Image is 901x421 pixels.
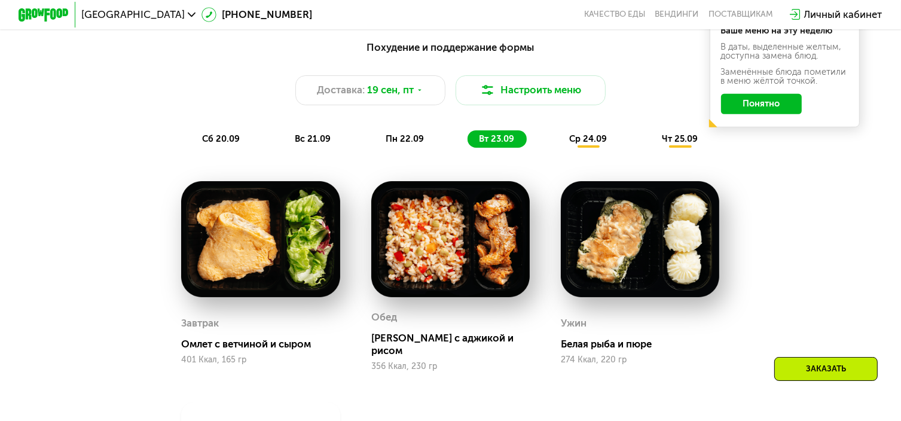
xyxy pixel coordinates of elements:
div: поставщикам [708,10,773,20]
a: Вендинги [655,10,699,20]
div: 274 Ккал, 220 гр [561,355,719,365]
button: Понятно [721,94,802,114]
div: Завтрак [181,314,219,332]
button: Настроить меню [456,75,606,105]
a: [PHONE_NUMBER] [201,7,311,22]
div: Ваше меню на эту неделю [721,26,849,35]
a: Качество еды [584,10,645,20]
div: 356 Ккал, 230 гр [371,362,530,371]
div: В даты, выделенные желтым, доступна замена блюд. [721,42,849,60]
span: сб 20.09 [202,133,240,144]
div: [PERSON_NAME] с аджикой и рисом [371,332,540,357]
span: пн 22.09 [386,133,424,144]
span: чт 25.09 [662,133,698,144]
span: 19 сен, пт [367,83,414,97]
div: Омлет с ветчиной и сыром [181,338,350,350]
div: Белая рыба и пюре [561,338,729,350]
span: вт 23.09 [479,133,514,144]
div: 401 Ккал, 165 гр [181,355,340,365]
span: вс 21.09 [295,133,331,144]
span: [GEOGRAPHIC_DATA] [81,10,185,20]
div: Личный кабинет [804,7,882,22]
div: Ужин [561,314,587,332]
div: Заменённые блюда пометили в меню жёлтой точкой. [721,68,849,85]
div: Заказать [774,357,878,381]
div: Похудение и поддержание формы [80,39,821,55]
span: Доставка: [317,83,365,97]
div: Обед [371,308,397,327]
span: ср 24.09 [569,133,607,144]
